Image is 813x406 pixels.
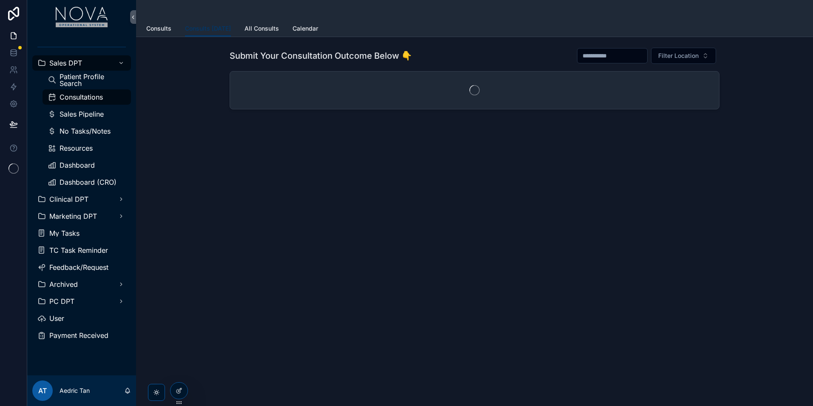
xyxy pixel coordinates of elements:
span: Sales Pipeline [60,111,104,117]
a: Feedback/Request [32,260,131,275]
a: Consultations [43,89,131,105]
a: Sales DPT [32,55,131,71]
img: App logo [56,7,108,27]
a: Calendar [293,21,318,38]
span: User [49,315,64,322]
span: My Tasks [49,230,80,237]
span: Clinical DPT [49,196,88,203]
a: Dashboard [43,157,131,173]
span: Patient Profile Search [60,73,122,87]
p: Aedric Tan [60,386,90,395]
a: Dashboard (CRO) [43,174,131,190]
a: All Consults [244,21,279,38]
a: Resources [43,140,131,156]
span: Filter Location [658,51,699,60]
a: Archived [32,277,131,292]
a: User [32,311,131,326]
a: No Tasks/Notes [43,123,131,139]
span: Payment Received [49,332,108,339]
span: Consultations [60,94,103,100]
span: No Tasks/Notes [60,128,111,134]
span: PC DPT [49,298,74,305]
a: Payment Received [32,328,131,343]
a: PC DPT [32,294,131,309]
span: Feedback/Request [49,264,108,271]
span: Calendar [293,24,318,33]
span: TC Task Reminder [49,247,108,254]
span: Dashboard (CRO) [60,179,117,186]
a: Patient Profile Search [43,72,131,88]
a: Sales Pipeline [43,106,131,122]
a: Clinical DPT [32,192,131,207]
h1: Submit Your Consultation Outcome Below 👇 [230,50,412,62]
span: Sales DPT [49,60,82,66]
span: Resources [60,145,93,152]
span: All Consults [244,24,279,33]
span: Consults [DATE] [185,24,231,33]
button: Select Button [651,48,716,64]
a: TC Task Reminder [32,243,131,258]
span: Marketing DPT [49,213,97,220]
span: AT [38,386,47,396]
a: Consults [146,21,171,38]
a: My Tasks [32,226,131,241]
span: Archived [49,281,78,288]
a: Marketing DPT [32,209,131,224]
div: scrollable content [27,34,136,354]
span: Consults [146,24,171,33]
span: Dashboard [60,162,95,169]
a: Consults [DATE] [185,21,231,37]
